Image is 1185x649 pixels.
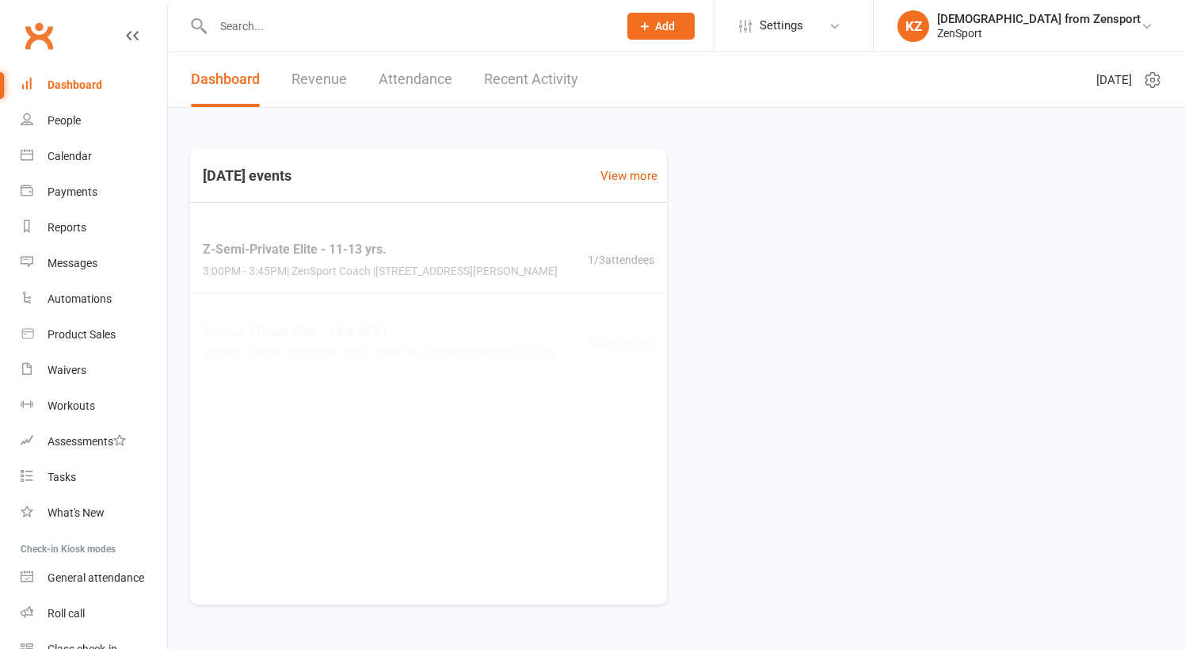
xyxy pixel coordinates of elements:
[21,424,167,460] a: Assessments
[48,435,126,448] div: Assessments
[21,495,167,531] a: What's New
[203,345,558,362] span: 3:00PM - 4:05PM | ZenSport Coach | [STREET_ADDRESS][PERSON_NAME]
[21,388,167,424] a: Workouts
[203,263,558,281] span: 3:00PM - 3:45PM | ZenSport Coach | [STREET_ADDRESS][PERSON_NAME]
[1096,71,1132,90] span: [DATE]
[21,67,167,103] a: Dashboard
[21,281,167,317] a: Automations
[48,571,144,584] div: General attendance
[208,15,607,37] input: Search...
[21,353,167,388] a: Waivers
[21,210,167,246] a: Reports
[291,52,347,107] a: Revenue
[379,52,452,107] a: Attendance
[655,20,675,32] span: Add
[897,10,929,42] div: KZ
[48,506,105,519] div: What's New
[21,460,167,495] a: Tasks
[937,26,1141,40] div: ZenSport
[21,560,167,596] a: General attendance kiosk mode
[21,139,167,174] a: Calendar
[48,150,92,162] div: Calendar
[48,399,95,412] div: Workouts
[21,246,167,281] a: Messages
[484,52,578,107] a: Recent Activity
[48,364,86,376] div: Waivers
[937,12,1141,26] div: [DEMOGRAPHIC_DATA] from Zensport
[48,257,97,269] div: Messages
[600,166,657,185] a: View more
[48,292,112,305] div: Automations
[588,251,654,269] span: 1 / 3 attendees
[48,185,97,198] div: Payments
[203,239,558,260] span: Z-Semi-Private Elite - 11-13 yrs.
[21,596,167,632] a: Roll call
[48,221,86,234] div: Reports
[627,13,695,40] button: Add
[191,52,260,107] a: Dashboard
[760,8,803,44] span: Settings
[21,103,167,139] a: People
[48,607,85,620] div: Roll call
[21,174,167,210] a: Payments
[203,321,558,342] span: Z-Semi-Private Elite - 14 & older
[190,162,304,190] h3: [DATE] events
[48,78,102,91] div: Dashboard
[48,114,81,127] div: People
[588,333,654,350] span: 2 / 2 attendees
[48,471,76,483] div: Tasks
[21,317,167,353] a: Product Sales
[19,16,59,55] a: Clubworx
[48,328,116,341] div: Product Sales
